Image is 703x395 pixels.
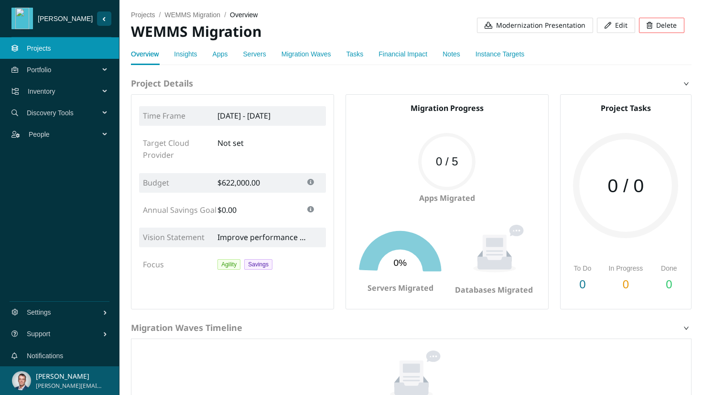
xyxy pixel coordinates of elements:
span: Support [27,319,103,348]
span: Portfolio [27,55,103,84]
span: $622,000.00 [217,177,260,188]
span: Target Cloud Provider [143,138,189,160]
button: Edit [597,18,635,33]
span: Modernization Presentation [496,20,585,31]
span: Inventory [28,77,103,106]
h2: WEMMS Migration [131,22,408,42]
span: right [683,325,689,331]
p: [PERSON_NAME] [36,371,102,382]
span: Time Frame [143,110,185,121]
span: / [159,11,161,19]
span: 0 [623,278,629,291]
h5: Apps Migrated [354,192,541,204]
span: Annual Savings Goal [143,205,216,215]
a: Instance Targets [476,50,524,58]
span: Budget [143,177,169,188]
a: Overview [131,50,159,58]
h5: Databases Migrated [447,284,540,296]
a: Tasks [346,50,364,58]
a: projects [131,11,155,19]
span: [PERSON_NAME][EMAIL_ADDRESS][PERSON_NAME][DOMAIN_NAME] [36,382,102,391]
span: Discovery Tools [27,99,103,127]
a: WEMMS Migration [164,11,220,19]
span: 0 [666,278,672,291]
span: right [683,81,689,87]
img: ALV-UjVEkN2PbrMD82eVoVkH8Oig03y-XWCYtyQgE_uJH-TnHMCaSVTqpWVqjFxELSHKkfD_2RLlLHhh-Xa6hnCmD_N3pcYqD... [12,371,31,390]
span: $0.00 [217,205,237,215]
img: weed.png [14,8,31,29]
span: Agility [217,259,240,270]
a: Servers [243,50,266,58]
a: Apps [213,50,228,58]
text: 0% [394,258,407,268]
span: overview [230,11,258,19]
span: 0 / 0 [573,176,678,195]
a: Projects [27,44,51,52]
span: Improve performance of home grown CRM system by migrating distributed SQL Server backend to the C... [217,231,307,243]
h5: Servers Migrated [354,282,447,294]
div: Project Details [131,73,692,94]
span: People [29,120,103,149]
span: [DATE] - [DATE] [217,110,270,121]
span: [PERSON_NAME] [33,13,97,24]
a: Insights [174,50,197,58]
span: Edit [615,20,627,31]
span: Delete [656,20,677,31]
h4: Migration Waves Timeline [131,322,692,334]
div: To Do [568,263,597,274]
a: Notes [443,50,460,58]
span: Savings [244,259,272,270]
div: Done [655,263,683,274]
span: Vision Statement [143,232,205,242]
button: Modernization Presentation [477,18,593,33]
h5: Project Tasks [568,102,683,114]
div: In Progress [597,263,655,274]
span: 0 [579,278,585,291]
span: Focus [143,259,164,270]
a: Financial Impact [379,50,427,58]
h4: Project Details [131,77,692,89]
div: Migration Waves Timeline [131,317,692,339]
span: Not set [217,138,244,148]
button: Delete [639,18,684,33]
span: 0 / 5 [418,156,476,167]
span: Settings [27,298,103,327]
a: Migration Waves [281,50,331,58]
span: / [224,11,226,19]
a: Notifications [27,352,63,360]
h5: Migration Progress [354,102,541,114]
